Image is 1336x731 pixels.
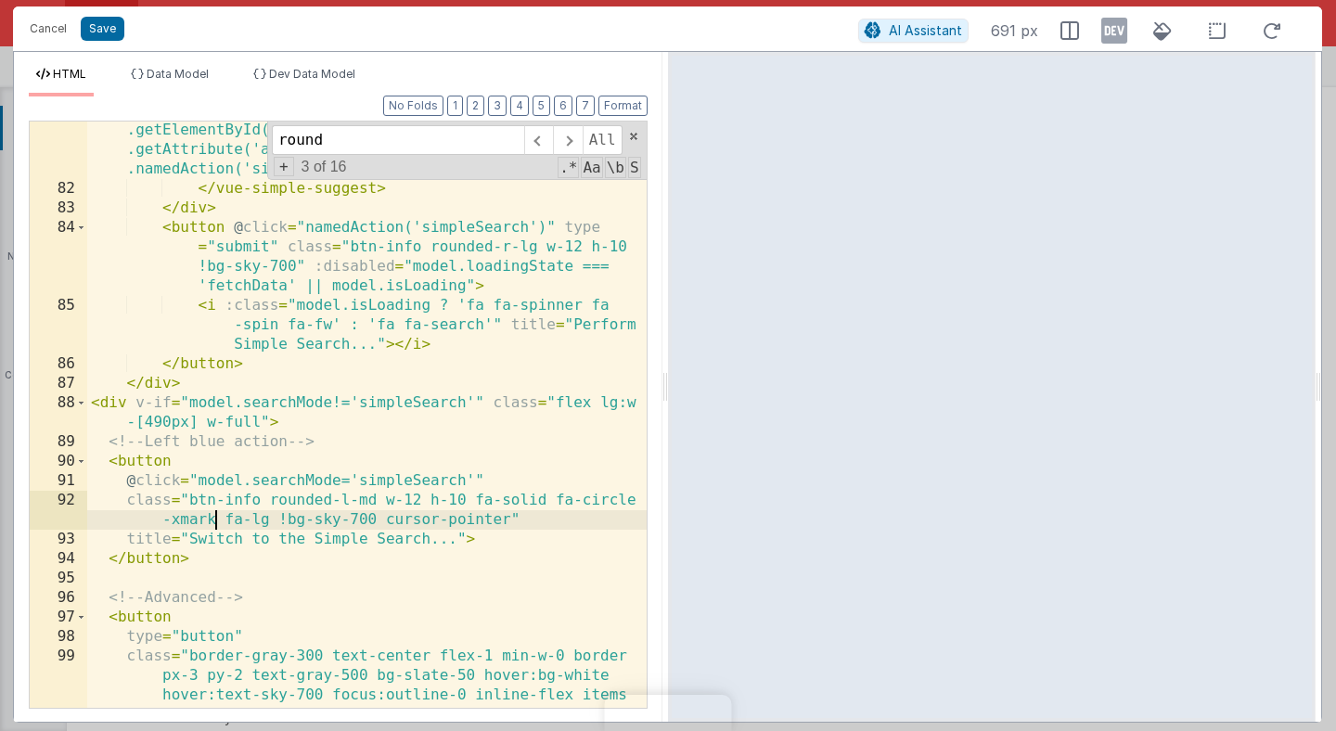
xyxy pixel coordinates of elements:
div: 98 [30,627,87,647]
div: 91 [30,471,87,491]
input: Search for [272,125,524,155]
span: AI Assistant [889,22,962,38]
span: 691 px [991,19,1038,42]
button: AI Assistant [858,19,969,43]
div: 89 [30,432,87,452]
span: Dev Data Model [269,67,355,81]
div: 84 [30,218,87,296]
div: 96 [30,588,87,608]
div: 85 [30,296,87,354]
button: 2 [467,96,484,116]
div: 97 [30,608,87,627]
div: 95 [30,569,87,588]
div: 81 [30,101,87,179]
div: 88 [30,393,87,432]
span: Whole Word Search [605,157,626,178]
button: Cancel [20,16,76,42]
button: 1 [447,96,463,116]
button: 5 [533,96,550,116]
div: 94 [30,549,87,569]
button: 4 [510,96,529,116]
button: No Folds [383,96,443,116]
span: Search In Selection [628,157,641,178]
button: 6 [554,96,572,116]
div: 82 [30,179,87,199]
button: 7 [576,96,595,116]
button: 3 [488,96,507,116]
span: Toggel Replace mode [274,157,294,176]
div: 86 [30,354,87,374]
div: 92 [30,491,87,530]
span: 3 of 16 [294,159,354,175]
button: Save [81,17,124,41]
button: Format [598,96,648,116]
div: 87 [30,374,87,393]
span: CaseSensitive Search [581,157,602,178]
span: RegExp Search [558,157,579,178]
span: HTML [53,67,86,81]
span: Alt-Enter [583,125,623,155]
div: 83 [30,199,87,218]
span: Data Model [147,67,209,81]
div: 93 [30,530,87,549]
div: 90 [30,452,87,471]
